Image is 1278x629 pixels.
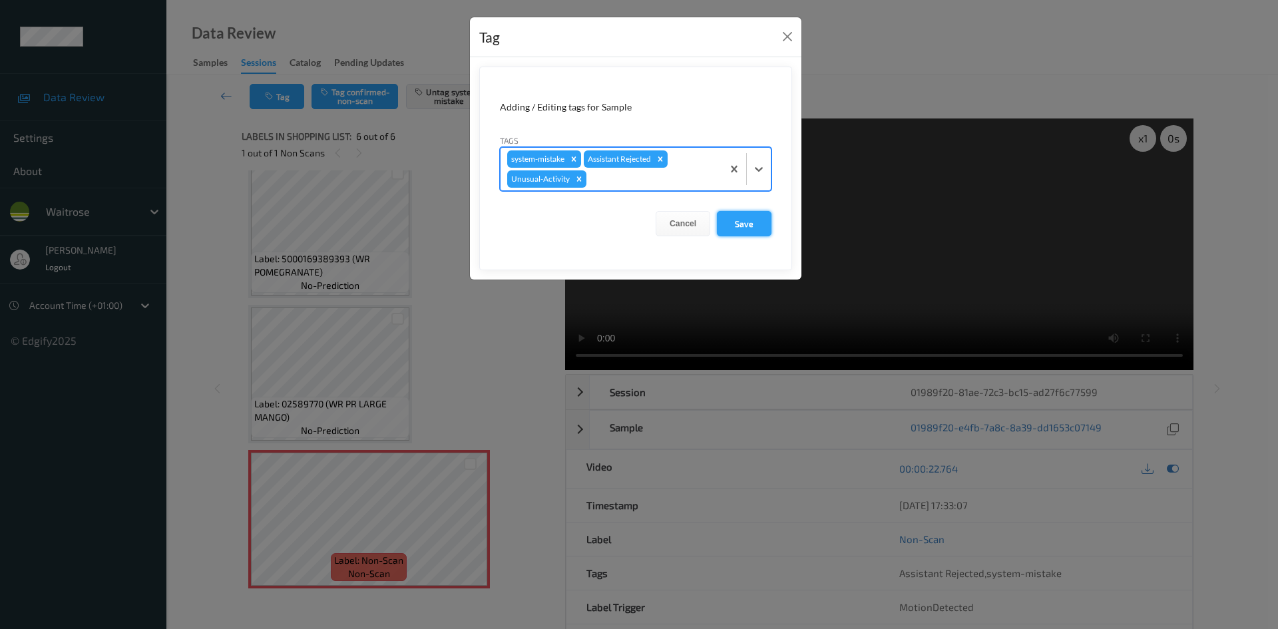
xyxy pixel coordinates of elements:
[566,150,581,168] div: Remove system-mistake
[656,211,710,236] button: Cancel
[717,211,771,236] button: Save
[778,27,797,46] button: Close
[584,150,653,168] div: Assistant Rejected
[507,170,572,188] div: Unusual-Activity
[572,170,586,188] div: Remove Unusual-Activity
[500,134,519,146] label: Tags
[479,27,500,48] div: Tag
[507,150,566,168] div: system-mistake
[653,150,668,168] div: Remove Assistant Rejected
[500,101,771,114] div: Adding / Editing tags for Sample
